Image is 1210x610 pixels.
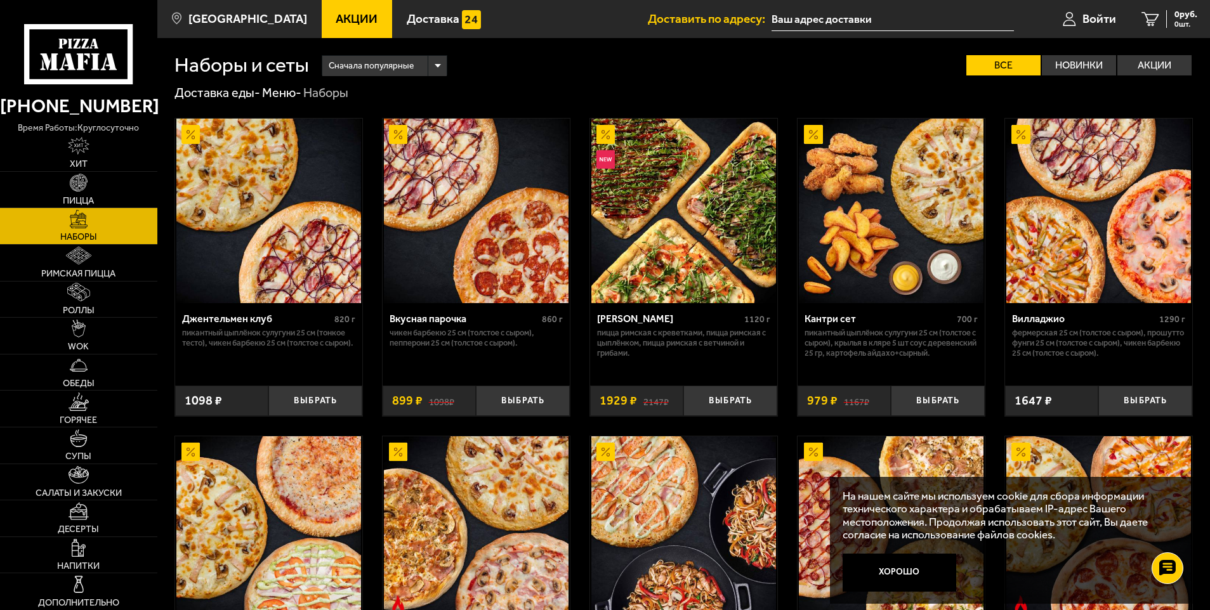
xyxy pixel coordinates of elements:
[185,394,222,407] span: 1098 ₽
[181,443,201,462] img: Акционный
[176,119,361,303] img: Джентельмен клуб
[38,599,119,607] span: Дополнительно
[844,394,869,407] s: 1167 ₽
[1042,55,1116,75] label: Новинки
[70,160,88,169] span: Хит
[597,313,741,325] div: [PERSON_NAME]
[336,13,378,25] span: Акции
[1117,55,1192,75] label: Акции
[804,443,823,462] img: Акционный
[957,314,978,325] span: 700 г
[807,394,838,407] span: 979 ₽
[648,13,772,25] span: Доставить по адресу:
[392,394,423,407] span: 899 ₽
[596,150,615,169] img: Новинка
[41,269,115,278] span: Римская пицца
[891,386,985,417] button: Выбрать
[68,342,89,351] span: WOK
[1005,119,1192,303] a: АкционныйВилладжио
[798,119,985,303] a: АкционныйКантри сет
[1011,443,1030,462] img: Акционный
[542,314,563,325] span: 860 г
[805,313,954,325] div: Кантри сет
[390,328,563,348] p: Чикен Барбекю 25 см (толстое с сыром), Пепперони 25 см (толстое с сыром).
[966,55,1041,75] label: Все
[58,525,99,534] span: Десерты
[389,443,408,462] img: Акционный
[1159,314,1185,325] span: 1290 г
[843,490,1173,542] p: На нашем сайте мы используем cookie для сбора информации технического характера и обрабатываем IP...
[590,119,777,303] a: АкционныйНовинкаМама Миа
[182,328,355,348] p: Пикантный цыплёнок сулугуни 25 см (тонкое тесто), Чикен Барбекю 25 см (толстое с сыром).
[63,306,95,315] span: Роллы
[174,55,309,75] h1: Наборы и сеты
[596,443,615,462] img: Акционный
[1012,328,1185,358] p: Фермерская 25 см (толстое с сыром), Прошутто Фунги 25 см (толстое с сыром), Чикен Барбекю 25 см (...
[389,125,408,144] img: Акционный
[262,85,301,100] a: Меню-
[268,386,362,417] button: Выбрать
[805,328,978,358] p: Пикантный цыплёнок сулугуни 25 см (толстое с сыром), крылья в кляре 5 шт соус деревенский 25 гр, ...
[65,452,91,461] span: Супы
[182,313,331,325] div: Джентельмен клуб
[1006,119,1191,303] img: Вилладжио
[407,13,459,25] span: Доставка
[57,562,100,571] span: Напитки
[175,119,362,303] a: АкционныйДжентельмен клуб
[1011,125,1030,144] img: Акционный
[1012,313,1156,325] div: Вилладжио
[429,394,454,407] s: 1098 ₽
[63,379,95,388] span: Обеды
[1174,20,1197,28] span: 0 шт.
[329,54,414,78] span: Сначала популярные
[60,233,97,242] span: Наборы
[843,554,956,592] button: Хорошо
[36,489,122,498] span: Салаты и закуски
[334,314,355,325] span: 820 г
[772,8,1013,31] input: Ваш адрес доставки
[390,313,539,325] div: Вкусная парочка
[1082,13,1116,25] span: Войти
[596,125,615,144] img: Акционный
[744,314,770,325] span: 1120 г
[600,394,637,407] span: 1929 ₽
[181,125,201,144] img: Акционный
[476,386,570,417] button: Выбрать
[799,119,983,303] img: Кантри сет
[591,119,776,303] img: Мама Миа
[683,386,777,417] button: Выбрать
[643,394,669,407] s: 2147 ₽
[597,328,770,358] p: Пицца Римская с креветками, Пицца Римская с цыплёнком, Пицца Римская с ветчиной и грибами.
[188,13,307,25] span: [GEOGRAPHIC_DATA]
[303,85,348,101] div: Наборы
[804,125,823,144] img: Акционный
[63,197,94,205] span: Пицца
[174,85,260,100] a: Доставка еды-
[1015,394,1052,407] span: 1647 ₽
[1098,386,1192,417] button: Выбрать
[1174,10,1197,19] span: 0 руб.
[60,416,97,425] span: Горячее
[384,119,569,303] img: Вкусная парочка
[383,119,570,303] a: АкционныйВкусная парочка
[462,10,481,29] img: 15daf4d41897b9f0e9f617042186c801.svg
